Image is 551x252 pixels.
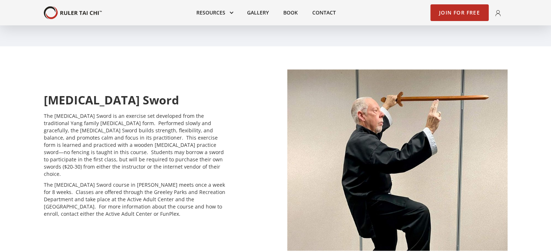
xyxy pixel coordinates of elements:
[44,94,229,107] h2: [MEDICAL_DATA] Sword
[44,181,229,218] p: The [MEDICAL_DATA] Sword course in [PERSON_NAME] meets once a week for 8 weeks. Classes are offer...
[305,5,343,21] a: Contact
[189,5,240,21] div: Resources
[240,5,276,21] a: Gallery
[44,112,229,178] p: The [MEDICAL_DATA] Sword is an exercise set developed from the traditional Yang family [MEDICAL_D...
[276,5,305,21] a: Book
[44,6,102,20] img: Your Brand Name
[430,4,489,21] a: Join for Free
[44,6,102,20] a: home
